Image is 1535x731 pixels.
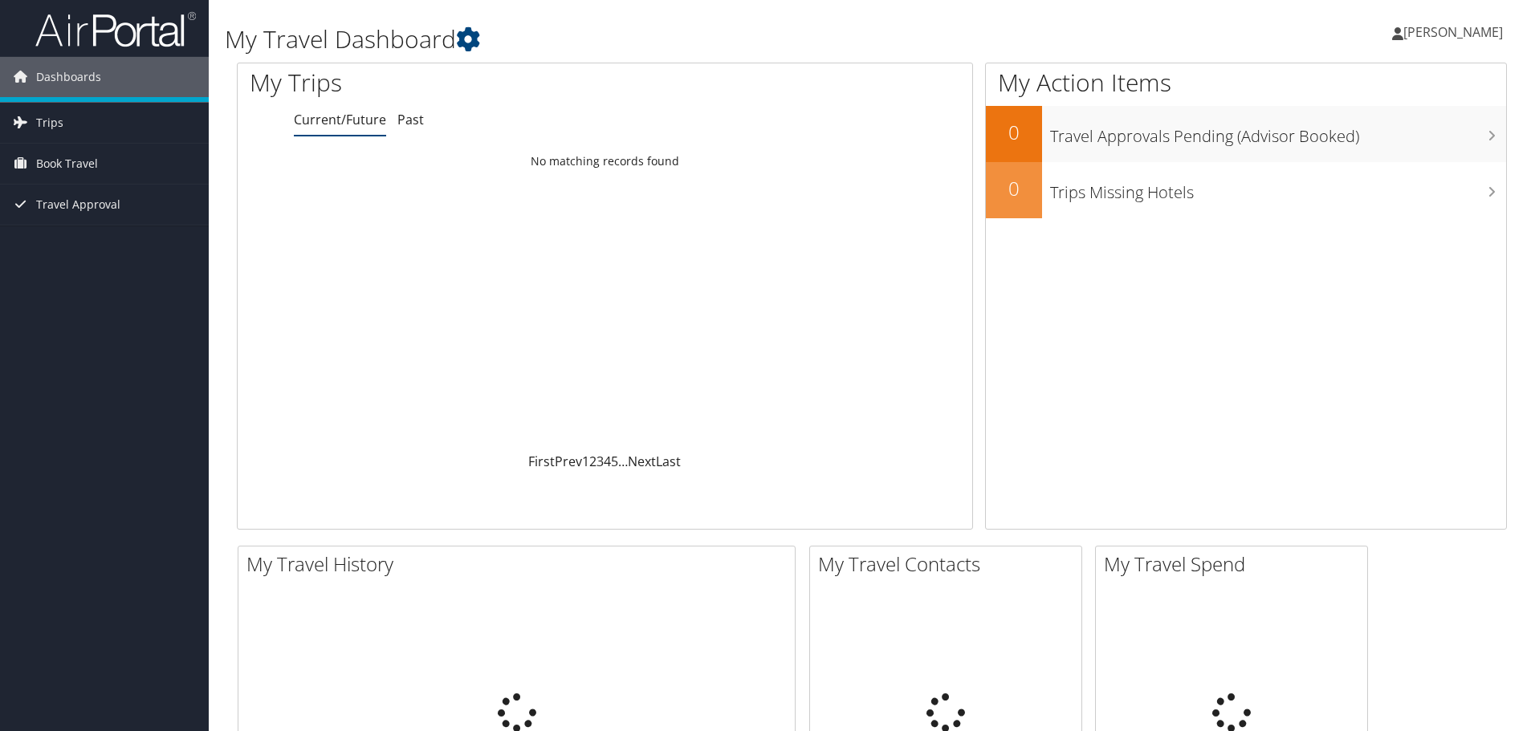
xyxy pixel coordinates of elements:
a: 0Trips Missing Hotels [986,162,1506,218]
a: Last [656,453,681,470]
h2: My Travel History [246,550,795,578]
img: airportal-logo.png [35,10,196,48]
h1: My Travel Dashboard [225,22,1088,56]
a: Prev [555,453,582,470]
a: Next [628,453,656,470]
h3: Travel Approvals Pending (Advisor Booked) [1050,117,1506,148]
a: 0Travel Approvals Pending (Advisor Booked) [986,106,1506,162]
a: [PERSON_NAME] [1392,8,1519,56]
a: Past [397,111,424,128]
span: [PERSON_NAME] [1403,23,1503,41]
span: Travel Approval [36,185,120,225]
h1: My Trips [250,66,654,99]
h1: My Action Items [986,66,1506,99]
h2: 0 [986,119,1042,146]
span: Trips [36,103,63,143]
span: Book Travel [36,144,98,184]
td: No matching records found [238,147,972,176]
h2: My Travel Spend [1104,550,1367,578]
a: 3 [596,453,604,470]
a: 4 [604,453,611,470]
h2: My Travel Contacts [818,550,1081,578]
span: … [618,453,628,470]
a: First [528,453,555,470]
a: 5 [611,453,618,470]
h2: 0 [986,175,1042,202]
a: Current/Future [294,111,386,128]
a: 1 [582,453,589,470]
h3: Trips Missing Hotels [1050,173,1506,204]
a: 2 [589,453,596,470]
span: Dashboards [36,57,101,97]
